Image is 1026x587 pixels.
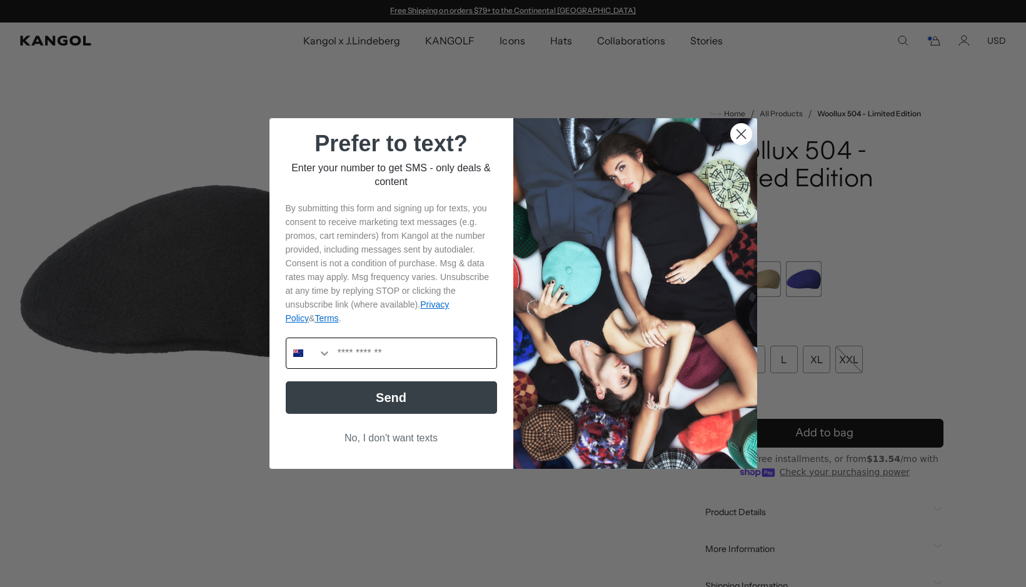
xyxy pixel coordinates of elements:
[291,163,491,187] span: Enter your number to get SMS - only deals & content
[730,123,752,145] button: Close dialog
[314,131,467,156] span: Prefer to text?
[331,338,496,368] input: Phone Number
[314,313,338,323] a: Terms
[286,381,497,414] button: Send
[286,338,331,368] button: Search Countries
[286,426,497,450] button: No, I don't want texts
[513,118,757,469] img: 32d93059-7686-46ce-88e0-f8be1b64b1a2.jpeg
[293,348,303,358] img: New Zealand
[286,201,497,325] p: By submitting this form and signing up for texts, you consent to receive marketing text messages ...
